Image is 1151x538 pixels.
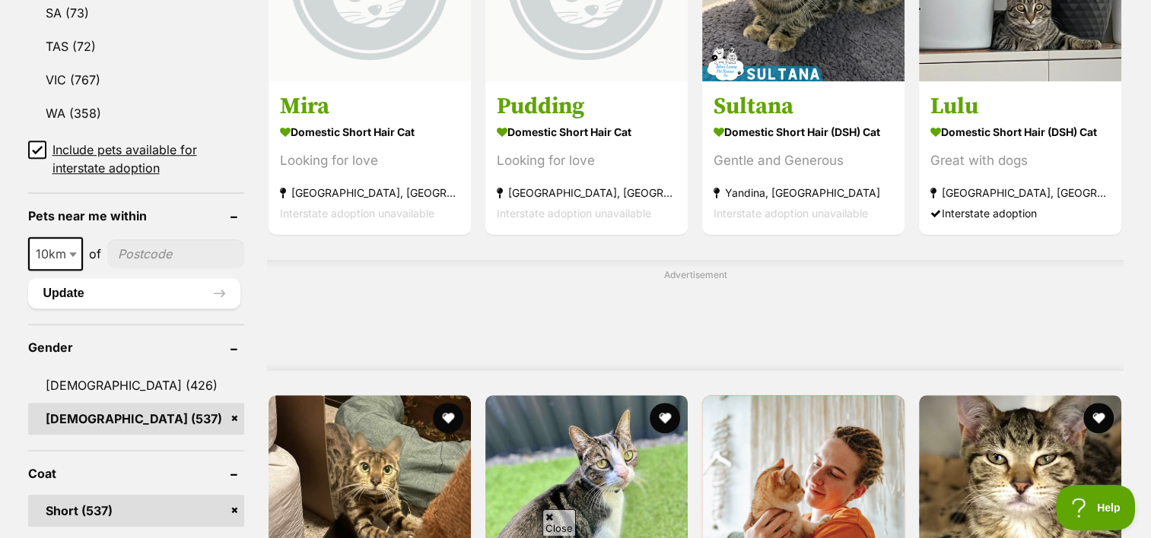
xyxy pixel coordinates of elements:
[702,81,905,236] a: Sultana Domestic Short Hair (DSH) Cat Gentle and Generous Yandina, [GEOGRAPHIC_DATA] Interstate a...
[28,467,245,480] header: Coat
[89,245,101,263] span: of
[930,93,1110,122] h3: Lulu
[280,207,434,220] span: Interstate adoption unavailable
[930,151,1110,172] div: Great with dogs
[714,122,893,144] strong: Domestic Short Hair (DSH) Cat
[542,509,576,536] span: Close
[1056,485,1136,530] iframe: Help Scout Beacon - Open
[714,93,893,122] h3: Sultana
[497,207,651,220] span: Interstate adoption unavailable
[930,183,1110,204] strong: [GEOGRAPHIC_DATA], [GEOGRAPHIC_DATA]
[28,278,241,309] button: Update
[28,64,245,96] a: VIC (767)
[497,151,676,172] div: Looking for love
[280,122,459,144] strong: Domestic Short Hair Cat
[485,81,688,236] a: Pudding Domestic Short Hair Cat Looking for love [GEOGRAPHIC_DATA], [GEOGRAPHIC_DATA] Interstate ...
[280,183,459,204] strong: [GEOGRAPHIC_DATA], [GEOGRAPHIC_DATA]
[919,81,1121,236] a: Lulu Domestic Short Hair (DSH) Cat Great with dogs [GEOGRAPHIC_DATA], [GEOGRAPHIC_DATA] Interstat...
[28,30,245,62] a: TAS (72)
[28,403,245,435] a: [DEMOGRAPHIC_DATA] (537)
[497,93,676,122] h3: Pudding
[280,151,459,172] div: Looking for love
[28,97,245,129] a: WA (358)
[28,141,245,177] a: Include pets available for interstate adoption
[28,237,83,271] span: 10km
[30,243,81,264] span: 10km
[107,239,245,268] input: postcode
[930,204,1110,224] div: Interstate adoption
[930,122,1110,144] strong: Domestic Short Hair (DSH) Cat
[1084,403,1114,433] button: favourite
[433,403,463,433] button: favourite
[714,151,893,172] div: Gentle and Generous
[714,207,868,220] span: Interstate adoption unavailable
[650,403,680,433] button: favourite
[28,369,245,401] a: [DEMOGRAPHIC_DATA] (426)
[28,340,245,354] header: Gender
[52,141,245,177] span: Include pets available for interstate adoption
[714,183,893,204] strong: Yandina, [GEOGRAPHIC_DATA]
[280,93,459,122] h3: Mira
[497,122,676,144] strong: Domestic Short Hair Cat
[28,209,245,223] header: Pets near me within
[267,260,1123,371] div: Advertisement
[28,495,245,527] a: Short (537)
[497,183,676,204] strong: [GEOGRAPHIC_DATA], [GEOGRAPHIC_DATA]
[269,81,471,236] a: Mira Domestic Short Hair Cat Looking for love [GEOGRAPHIC_DATA], [GEOGRAPHIC_DATA] Interstate ado...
